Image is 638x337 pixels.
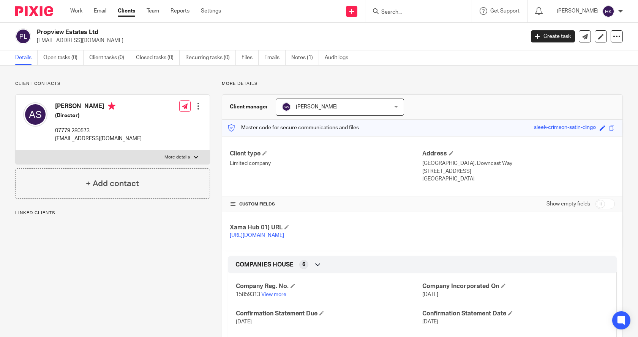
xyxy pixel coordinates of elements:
[236,310,422,318] h4: Confirmation Statement Due
[490,8,520,14] span: Get Support
[291,50,319,65] a: Notes (1)
[381,9,449,16] input: Search
[37,28,423,36] h2: Propview Estates Ltd
[230,201,422,207] h4: CUSTOM FIELDS
[94,7,106,15] a: Email
[302,261,305,268] span: 6
[228,124,359,132] p: Master code for secure communications and files
[108,102,115,110] i: Primary
[89,50,130,65] a: Client tasks (0)
[325,50,354,65] a: Audit logs
[546,200,590,208] label: Show empty fields
[282,102,291,111] img: svg%3E
[230,224,422,232] h4: Xama Hub 01) URL
[70,7,82,15] a: Work
[55,102,142,112] h4: [PERSON_NAME]
[422,168,615,175] p: [STREET_ADDRESS]
[422,150,615,158] h4: Address
[602,5,614,17] img: svg%3E
[15,6,53,16] img: Pixie
[55,135,142,143] p: [EMAIL_ADDRESS][DOMAIN_NAME]
[171,7,190,15] a: Reports
[43,50,84,65] a: Open tasks (0)
[230,233,284,238] a: [URL][DOMAIN_NAME]
[422,175,615,183] p: [GEOGRAPHIC_DATA]
[37,37,520,44] p: [EMAIL_ADDRESS][DOMAIN_NAME]
[201,7,221,15] a: Settings
[235,261,294,269] span: COMPANIES HOUSE
[15,210,210,216] p: Linked clients
[422,292,438,297] span: [DATE]
[531,30,575,42] a: Create task
[15,50,38,65] a: Details
[534,124,596,132] div: sleek-crimson-satin-dingo
[230,160,422,167] p: Limited company
[118,7,135,15] a: Clients
[185,50,236,65] a: Recurring tasks (0)
[261,292,286,297] a: View more
[236,319,252,324] span: [DATE]
[422,282,609,290] h4: Company Incorporated On
[296,104,338,110] span: [PERSON_NAME]
[230,150,422,158] h4: Client type
[15,81,210,87] p: Client contacts
[236,282,422,290] h4: Company Reg. No.
[23,102,47,127] img: svg%3E
[55,112,142,119] h5: (Director)
[236,292,260,297] span: 15859313
[222,81,623,87] p: More details
[557,7,599,15] p: [PERSON_NAME]
[147,7,159,15] a: Team
[136,50,180,65] a: Closed tasks (0)
[422,160,615,167] p: [GEOGRAPHIC_DATA], Downcast Way
[15,28,31,44] img: svg%3E
[164,154,190,160] p: More details
[242,50,259,65] a: Files
[422,310,609,318] h4: Confirmation Statement Date
[422,319,438,324] span: [DATE]
[264,50,286,65] a: Emails
[230,103,268,111] h3: Client manager
[86,178,139,190] h4: + Add contact
[55,127,142,135] p: 07779 280573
